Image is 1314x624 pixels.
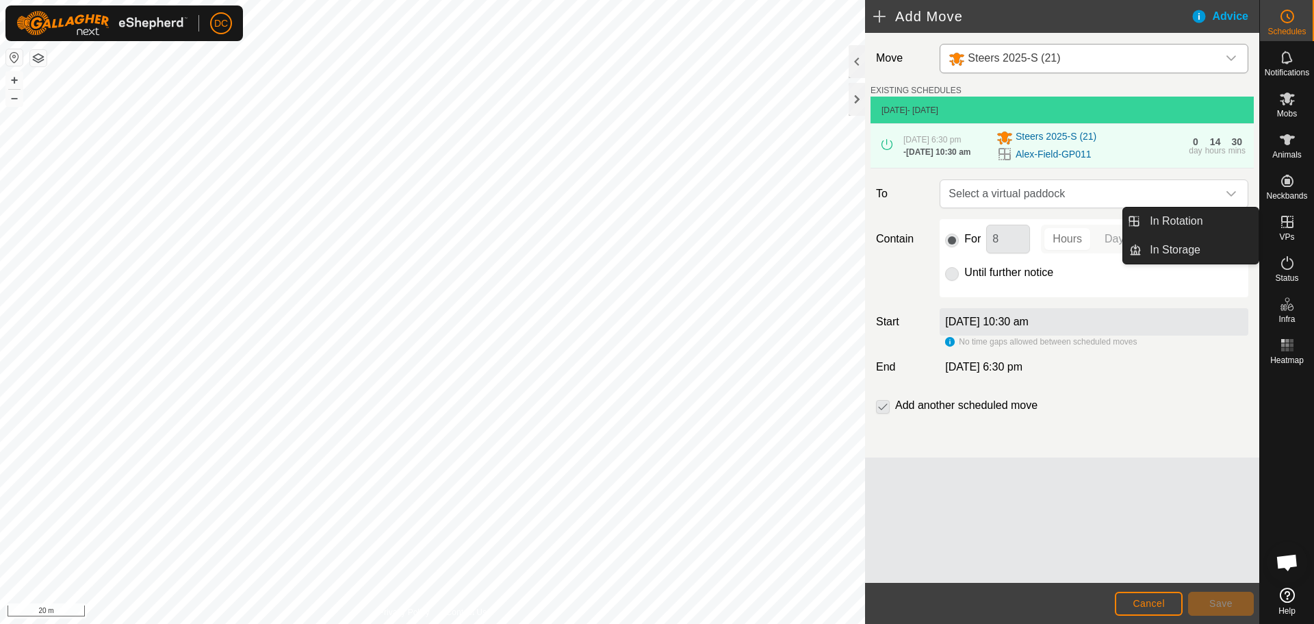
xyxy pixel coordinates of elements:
span: Mobs [1277,110,1297,118]
span: [DATE] [881,105,907,115]
label: Start [871,314,934,330]
a: Contact Us [446,606,487,619]
div: - [903,146,970,158]
button: – [6,90,23,106]
span: [DATE] 6:30 pm [903,135,961,145]
span: Select a virtual paddock [943,180,1218,208]
button: Save [1188,592,1254,616]
span: Animals [1272,151,1302,159]
span: Schedules [1267,27,1306,36]
span: In Storage [1150,242,1200,258]
a: In Storage [1142,236,1259,264]
span: Infra [1278,315,1295,323]
div: 30 [1232,137,1243,147]
span: Steers 2025-S (21) [968,52,1060,64]
span: Notifications [1265,68,1309,77]
div: Open chat [1267,542,1308,583]
h2: Add Move [873,8,1191,25]
li: In Storage [1123,236,1259,264]
div: dropdown trigger [1218,180,1245,208]
span: [DATE] 6:30 pm [945,361,1022,373]
label: End [871,359,934,375]
span: Steers 2025-S (21) [1016,129,1096,146]
span: No time gaps allowed between scheduled moves [959,337,1137,347]
div: 0 [1193,137,1198,147]
label: Contain [871,231,934,247]
span: Help [1278,607,1296,615]
label: Move [871,44,934,73]
span: VPs [1279,233,1294,241]
a: Help [1260,582,1314,621]
span: Steers 2025-S [943,45,1218,73]
span: In Rotation [1150,213,1202,229]
button: Reset Map [6,49,23,66]
span: Save [1209,598,1233,609]
div: Advice [1191,8,1259,25]
label: EXISTING SCHEDULES [871,84,962,97]
span: Neckbands [1266,192,1307,200]
button: + [6,72,23,88]
label: [DATE] 10:30 am [945,316,1029,327]
a: Privacy Policy [378,606,430,619]
label: Add another scheduled move [895,400,1038,411]
span: Cancel [1133,598,1165,609]
a: Alex-Field-GP011 [1016,147,1092,162]
span: Heatmap [1270,356,1304,364]
button: Cancel [1115,592,1183,616]
div: day [1189,147,1202,155]
span: - [DATE] [907,105,938,115]
label: Until further notice [964,267,1053,278]
img: Gallagher Logo [16,11,188,36]
button: Map Layers [30,50,47,66]
div: 14 [1210,137,1221,147]
label: To [871,179,934,208]
li: In Rotation [1123,208,1259,235]
span: [DATE] 10:30 am [906,147,970,157]
span: Status [1275,274,1298,282]
div: hours [1205,147,1226,155]
label: For [964,234,981,245]
div: mins [1228,147,1246,155]
span: DC [214,16,228,31]
div: dropdown trigger [1218,45,1245,73]
a: In Rotation [1142,208,1259,235]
